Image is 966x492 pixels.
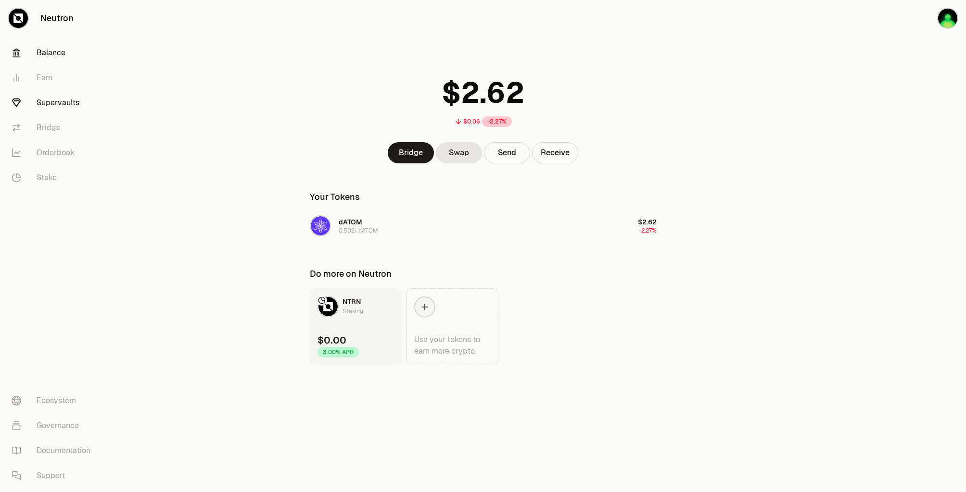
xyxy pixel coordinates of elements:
span: dATOM [339,218,362,226]
a: Earn [4,65,104,90]
button: Receive [532,142,578,163]
a: Orderbook [4,140,104,165]
div: Staking [343,307,363,316]
div: -2.27% [482,116,512,127]
div: $0.06 [463,118,480,125]
span: -2.27% [639,227,657,234]
span: $2.62 [638,218,657,226]
button: dATOM LogodATOM0.5021 dATOM$2.62-2.27% [304,211,662,240]
button: Send [484,142,530,163]
div: Use your tokens to earn more crypto. [414,334,490,357]
a: Swap [436,142,482,163]
a: Supervaults [4,90,104,115]
a: Documentation [4,438,104,463]
a: Stake [4,165,104,190]
div: Your Tokens [310,190,360,204]
span: NTRN [343,297,361,306]
a: Bridge [388,142,434,163]
a: Ecosystem [4,388,104,413]
div: $0.00 [318,333,346,347]
div: 3.00% APR [318,347,359,357]
img: NTRN Logo [318,297,338,316]
a: Support [4,463,104,488]
img: jushiung113 [938,9,957,28]
div: Do more on Neutron [310,267,392,281]
a: NTRN LogoNTRNStaking$0.003.00% APR [310,288,402,365]
a: Governance [4,413,104,438]
a: Bridge [4,115,104,140]
img: dATOM Logo [311,216,330,235]
a: Balance [4,40,104,65]
a: Use your tokens to earn more crypto. [406,288,498,365]
div: 0.5021 dATOM [339,227,378,234]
